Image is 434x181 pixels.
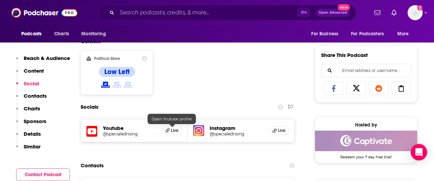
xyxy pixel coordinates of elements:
img: Podchaser - Follow, Share and Rate Podcasts [11,6,77,19]
h4: Low Left [104,68,130,76]
h2: Political Skew [94,56,120,61]
input: Search podcasts, credits, & more... [117,7,297,18]
button: Sponsors [16,118,46,131]
button: Details [16,131,41,143]
a: Link [270,126,289,135]
span: Logged in as KTMSseat4 [408,5,423,20]
p: Charts [24,105,40,112]
button: Contact Podcast [16,168,70,181]
span: ⌘ K [297,8,310,17]
span: Podcasts [21,29,42,39]
a: @specialedrising [210,131,264,136]
button: Open AdvancedNew [316,9,350,17]
p: Reach & Audience [24,55,70,61]
p: Contacts [24,93,47,99]
h5: Instagram [210,125,264,131]
button: Content [16,68,44,80]
button: open menu [392,27,418,40]
input: Email address or username... [327,64,405,77]
p: Details [24,131,41,137]
button: Similar [16,143,40,156]
span: Monitoring [81,29,106,39]
button: open menu [77,27,115,40]
span: Open Advanced [319,11,347,14]
button: Reach & Audience [16,55,70,68]
img: User Profile [408,5,423,20]
span: Redeem your 7 day free trial! [315,151,417,159]
div: Open Youtube profile [148,114,196,124]
button: open menu [306,27,347,40]
a: Share on X/Twitter [347,82,366,95]
button: open menu [16,27,50,40]
p: Sponsors [24,118,46,124]
span: Link [278,128,286,133]
h2: Socials [81,100,98,113]
button: Contacts [16,93,47,105]
p: Content [24,68,44,74]
svg: Add a profile image [417,5,423,11]
h5: Youtube [103,125,157,131]
a: Show notifications dropdown [389,7,399,19]
a: Captivate Deal: Redeem your 7 day free trial! [315,131,417,159]
img: Captivate Deal: Redeem your 7 day free trial! [315,131,417,151]
span: Charts [54,29,69,39]
p: Similar [24,143,40,150]
a: Show notifications dropdown [372,7,383,19]
a: Charts [50,27,73,40]
a: Copy Link [391,82,411,95]
a: Link [163,126,182,135]
h3: Share This Podcast [321,52,368,58]
span: Link [171,128,179,133]
span: For Podcasters [351,29,384,39]
div: Hosted by [315,122,417,128]
div: Open Intercom Messenger [411,144,427,160]
a: Share on Reddit [369,82,389,95]
img: iconImage [193,125,204,136]
span: More [397,29,409,39]
a: @specialedrising [103,131,157,136]
div: Search followers [321,64,411,77]
div: Search podcasts, credits, & more... [98,5,356,21]
button: Social [16,80,39,93]
a: Share on Facebook [324,82,344,95]
span: New [338,4,350,11]
h2: Contacts [81,159,104,172]
button: Show profile menu [408,5,423,20]
span: For Business [311,29,338,39]
button: Charts [16,105,40,118]
button: open menu [347,27,394,40]
p: Social [24,80,39,87]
